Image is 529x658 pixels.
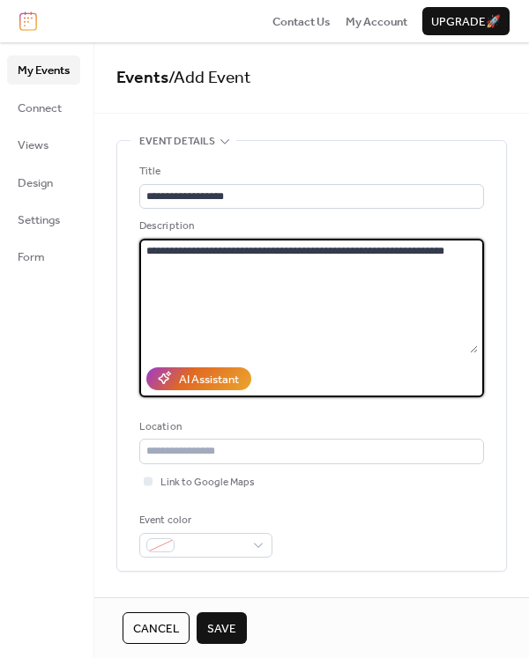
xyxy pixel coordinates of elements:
[18,100,62,117] span: Connect
[431,13,501,31] span: Upgrade 🚀
[139,218,481,235] div: Description
[146,367,251,390] button: AI Assistant
[179,371,239,388] div: AI Assistant
[422,7,510,35] button: Upgrade🚀
[7,205,80,233] a: Settings
[160,474,255,492] span: Link to Google Maps
[7,130,80,159] a: Views
[7,242,80,270] a: Form
[116,62,168,94] a: Events
[19,11,37,31] img: logo
[133,620,179,638] span: Cancel
[139,512,269,529] div: Event color
[18,211,60,229] span: Settings
[139,418,481,436] div: Location
[18,137,48,154] span: Views
[18,174,53,192] span: Design
[168,62,251,94] span: / Add Event
[207,620,236,638] span: Save
[197,612,247,644] button: Save
[18,248,45,266] span: Form
[7,168,80,196] a: Design
[139,163,481,181] div: Title
[272,13,331,31] span: Contact Us
[272,12,331,30] a: Contact Us
[123,612,190,644] button: Cancel
[346,12,407,30] a: My Account
[139,593,214,610] span: Date and time
[139,133,215,151] span: Event details
[346,13,407,31] span: My Account
[18,62,70,79] span: My Events
[7,93,80,122] a: Connect
[7,55,80,84] a: My Events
